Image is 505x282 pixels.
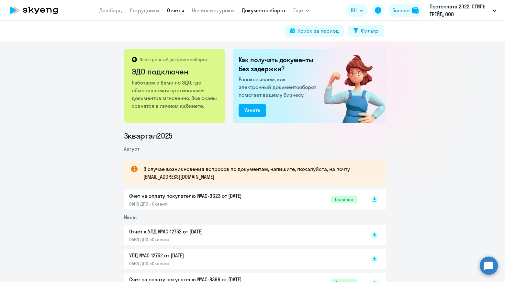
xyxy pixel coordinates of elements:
[129,228,357,243] a: Отчет к УПД №AC-12752 от [DATE]ОАНО ДПО «Скаенг»
[132,79,218,110] p: Работаем с Вами по ЭДО, где обмениваемся оригиналами документов мгновенно. Все сканы хранятся в л...
[313,49,386,123] img: connected
[348,25,384,37] button: Фильтр
[430,3,490,18] p: Постоплата 2022, СТИЛЬ ТРЕЙД, ООО
[426,3,499,18] button: Постоплата 2022, СТИЛЬ ТРЕЙД, ООО
[129,192,357,207] a: Счет на оплату покупателю №AC-9623 от [DATE]ОАНО ДПО «Скаенг»Оплачен
[331,196,357,203] span: Оплачен
[130,7,159,14] a: Сотрудники
[124,145,140,152] span: Август
[129,252,357,266] a: УПД №AC-12752 от [DATE]ОАНО ДПО «Скаенг»
[99,7,122,14] a: Дашборд
[285,25,344,37] button: Поиск за период
[244,106,260,114] div: Узнать
[140,57,208,62] p: Электронный документооборот
[297,27,339,35] div: Поиск за период
[388,4,422,17] button: Балансbalance
[351,6,357,14] span: RU
[129,252,265,259] p: УПД №AC-12752 от [DATE]
[239,104,266,117] button: Узнать
[129,201,265,207] p: ОАНО ДПО «Скаенг»
[192,7,234,14] a: Начислить уроки
[242,7,286,14] a: Документооборот
[143,165,375,181] p: В случае возникновения вопросов по документам, напишите, пожалуйста, на почту [EMAIL_ADDRESS][DOM...
[129,261,265,266] p: ОАНО ДПО «Скаенг»
[129,228,265,235] p: Отчет к УПД №AC-12752 от [DATE]
[346,4,368,17] button: RU
[124,214,137,220] span: Июль
[167,7,184,14] a: Отчеты
[293,4,309,17] button: Ещё
[293,6,303,14] span: Ещё
[129,237,265,243] p: ОАНО ДПО «Скаенг»
[239,75,319,99] p: Рассказываем, как электронный документооборот помогает вашему бизнесу.
[239,55,319,73] h2: Как получать документы без задержки?
[361,27,378,35] div: Фильтр
[129,192,265,200] p: Счет на оплату покупателю №AC-9623 от [DATE]
[412,7,419,14] img: balance
[392,6,410,14] div: Баланс
[132,66,218,77] h2: ЭДО подключен
[124,130,386,141] li: 3 квартал 2025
